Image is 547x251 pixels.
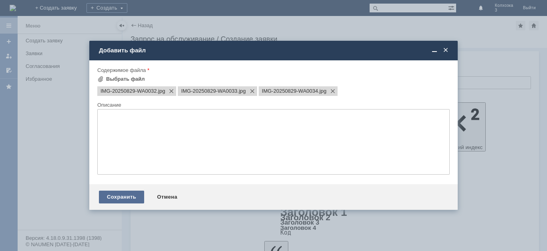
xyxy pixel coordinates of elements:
[318,88,326,94] span: IMG-20250829-WA0034.jpg
[97,68,448,73] div: Содержимое файла
[106,76,145,82] div: Выбрать файл
[97,102,448,108] div: Описание
[181,88,237,94] span: IMG-20250829-WA0033.jpg
[262,88,318,94] span: IMG-20250829-WA0034.jpg
[237,88,246,94] span: IMG-20250829-WA0033.jpg
[3,3,117,54] div: Добрый день! В последнюю поставку привезли разлитый товар- Спрей-пятновыводитель Suprim 400гр СОН...
[430,47,438,54] span: Свернуть (Ctrl + M)
[157,88,165,94] span: IMG-20250829-WA0032.jpg
[442,47,450,54] span: Закрыть
[101,88,157,94] span: IMG-20250829-WA0032.jpg
[99,47,450,54] div: Добавить файл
